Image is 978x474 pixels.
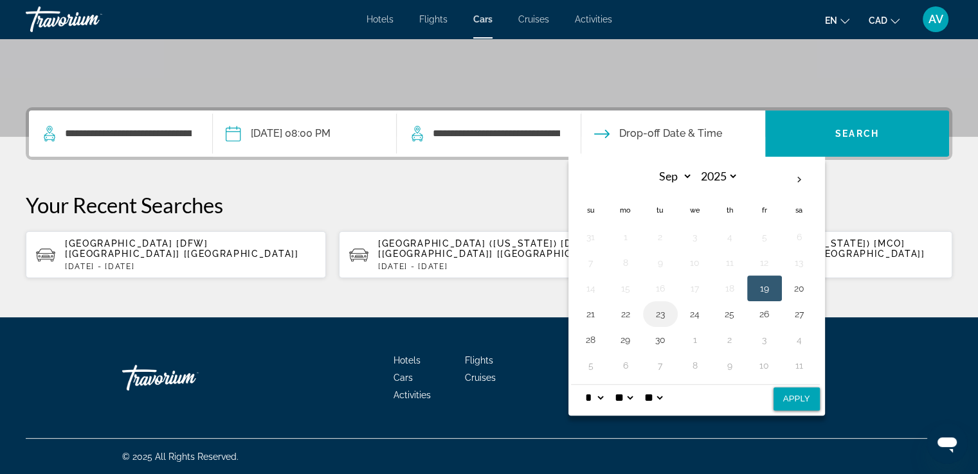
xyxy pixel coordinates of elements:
[581,279,601,297] button: Day 14
[650,279,671,297] button: Day 16
[642,385,665,410] select: Select AM/PM
[581,305,601,323] button: Day 21
[612,385,635,410] select: Select minute
[685,331,705,349] button: Day 1
[720,279,740,297] button: Day 18
[581,331,601,349] button: Day 28
[928,13,943,26] span: AV
[685,254,705,272] button: Day 10
[869,11,900,30] button: Change currency
[650,228,671,246] button: Day 2
[419,14,448,24] a: Flights
[615,331,636,349] button: Day 29
[720,305,740,323] button: Day 25
[650,254,671,272] button: Day 9
[651,165,693,188] select: Select month
[518,14,549,24] a: Cruises
[615,305,636,323] button: Day 22
[754,331,775,349] button: Day 3
[394,390,431,400] a: Activities
[339,231,639,279] button: [GEOGRAPHIC_DATA] ([US_STATE]) [DFW] [[GEOGRAPHIC_DATA]] [[GEOGRAPHIC_DATA]][DATE] - [DATE]
[615,356,636,374] button: Day 6
[122,452,239,462] span: © 2025 All Rights Reserved.
[789,279,810,297] button: Day 20
[465,355,493,365] a: Flights
[782,165,817,195] button: Next month
[754,279,775,297] button: Day 19
[754,305,775,323] button: Day 26
[754,254,775,272] button: Day 12
[26,3,154,36] a: Travorium
[615,279,636,297] button: Day 15
[378,262,629,271] p: [DATE] - [DATE]
[26,192,952,218] p: Your Recent Searches
[650,331,671,349] button: Day 30
[720,254,740,272] button: Day 11
[65,262,316,271] p: [DATE] - [DATE]
[26,231,326,279] button: [GEOGRAPHIC_DATA] [DFW] [[GEOGRAPHIC_DATA]] [[GEOGRAPHIC_DATA]][DATE] - [DATE]
[226,110,331,157] button: Pickup date: Sep 19, 2025 08:00 PM
[825,15,837,26] span: en
[122,358,251,397] a: Travorium
[394,355,421,365] a: Hotels
[685,305,705,323] button: Day 24
[720,331,740,349] button: Day 2
[789,228,810,246] button: Day 6
[789,331,810,349] button: Day 4
[473,14,493,24] a: Cars
[754,356,775,374] button: Day 10
[615,254,636,272] button: Day 8
[927,423,968,464] iframe: Button to launch messaging window
[650,305,671,323] button: Day 23
[685,279,705,297] button: Day 17
[869,15,887,26] span: CAD
[835,128,879,139] span: Search
[581,228,601,246] button: Day 31
[465,373,496,383] a: Cruises
[367,14,394,24] a: Hotels
[685,228,705,246] button: Day 3
[774,387,820,410] button: Apply
[581,356,601,374] button: Day 5
[825,11,849,30] button: Change language
[789,305,810,323] button: Day 27
[789,254,810,272] button: Day 13
[65,238,299,259] span: [GEOGRAPHIC_DATA] [DFW] [[GEOGRAPHIC_DATA]] [[GEOGRAPHIC_DATA]]
[754,228,775,246] button: Day 5
[29,110,949,157] div: Search widget
[594,110,722,157] button: Drop-off date
[394,373,413,383] a: Cars
[696,165,738,188] select: Select year
[583,385,606,410] select: Select hour
[720,356,740,374] button: Day 9
[581,254,601,272] button: Day 7
[685,356,705,374] button: Day 8
[650,356,671,374] button: Day 7
[720,228,740,246] button: Day 4
[615,228,636,246] button: Day 1
[765,110,949,157] button: Search
[789,356,810,374] button: Day 11
[575,14,612,24] a: Activities
[378,238,612,259] span: [GEOGRAPHIC_DATA] ([US_STATE]) [DFW] [[GEOGRAPHIC_DATA]] [[GEOGRAPHIC_DATA]]
[919,6,952,33] button: User Menu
